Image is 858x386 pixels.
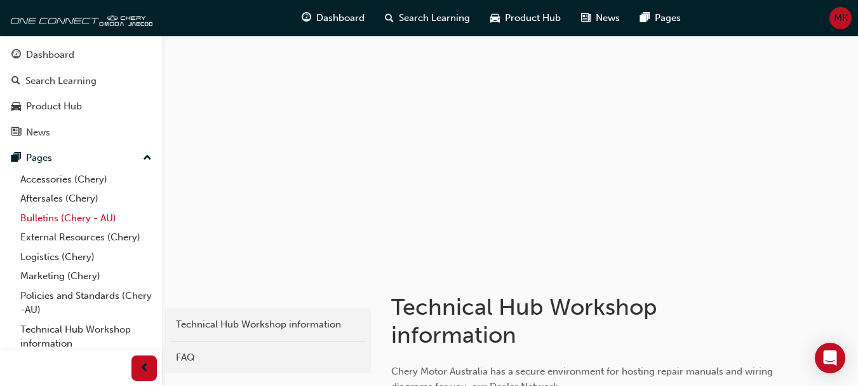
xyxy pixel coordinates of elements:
div: Pages [26,151,52,165]
a: Technical Hub Workshop information [170,314,366,336]
span: guage-icon [302,10,311,26]
a: Search Learning [5,69,157,93]
a: News [5,121,157,144]
a: pages-iconPages [630,5,691,31]
span: Search Learning [399,11,470,25]
a: Bulletins (Chery - AU) [15,209,157,228]
a: Logistics (Chery) [15,247,157,267]
span: News [596,11,620,25]
a: search-iconSearch Learning [375,5,480,31]
a: Accessories (Chery) [15,170,157,190]
button: Pages [5,146,157,170]
span: search-icon [11,76,20,87]
span: guage-icon [11,50,21,61]
a: Dashboard [5,43,157,67]
button: DashboardSearch LearningProduct HubNews [5,41,157,146]
h1: Technical Hub Workshop information [391,293,761,348]
span: Pages [655,11,681,25]
span: MK [834,11,848,25]
a: Product Hub [5,95,157,118]
a: Marketing (Chery) [15,266,157,286]
div: News [26,125,50,140]
span: Dashboard [316,11,365,25]
span: news-icon [581,10,591,26]
span: news-icon [11,127,21,139]
div: Dashboard [26,48,74,62]
a: Technical Hub Workshop information [15,320,157,354]
a: Aftersales (Chery) [15,189,157,209]
span: car-icon [11,101,21,113]
div: FAQ [176,350,359,365]
span: Product Hub [505,11,561,25]
a: guage-iconDashboard [292,5,375,31]
span: pages-icon [640,10,650,26]
div: Technical Hub Workshop information [176,317,359,332]
div: Open Intercom Messenger [815,343,845,373]
img: oneconnect [6,5,152,31]
span: car-icon [490,10,500,26]
div: Product Hub [26,99,82,114]
a: Policies and Standards (Chery -AU) [15,286,157,320]
a: car-iconProduct Hub [480,5,571,31]
a: news-iconNews [571,5,630,31]
a: External Resources (Chery) [15,228,157,247]
span: up-icon [143,150,152,167]
span: prev-icon [140,361,149,376]
div: Search Learning [25,74,97,88]
button: MK [829,7,852,29]
span: search-icon [385,10,394,26]
span: pages-icon [11,153,21,164]
a: FAQ [170,347,366,369]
